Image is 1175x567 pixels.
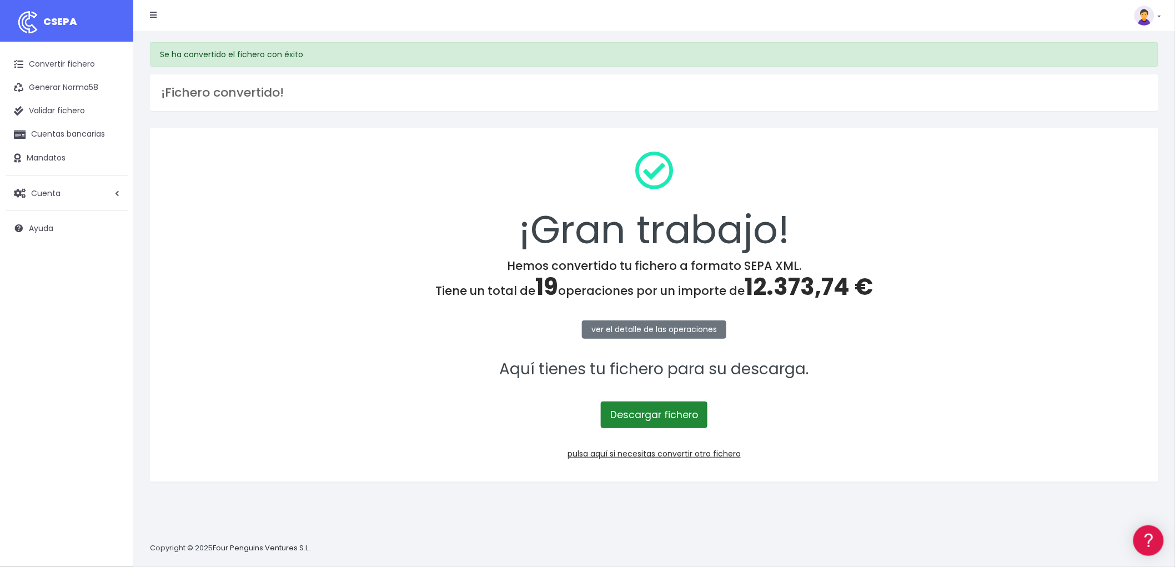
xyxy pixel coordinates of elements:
div: ¡Gran trabajo! [164,142,1144,259]
img: profile [1134,6,1154,26]
a: Generar Norma58 [6,76,128,99]
a: Formatos [11,141,211,158]
a: Cuenta [6,182,128,205]
a: Ayuda [6,217,128,240]
div: Se ha convertido el fichero con éxito [150,42,1158,67]
a: pulsa aquí si necesitas convertir otro fichero [568,448,741,459]
span: Cuenta [31,187,61,198]
a: General [11,238,211,255]
span: CSEPA [43,14,77,28]
span: 12.373,74 € [745,270,873,303]
a: Videotutoriales [11,175,211,192]
div: Programadores [11,267,211,277]
span: 19 [535,270,558,303]
a: Mandatos [6,147,128,170]
div: Información general [11,77,211,88]
div: Facturación [11,220,211,231]
a: Cuentas bancarias [6,123,128,146]
span: Ayuda [29,223,53,234]
a: POWERED BY ENCHANT [153,320,214,330]
img: logo [14,8,42,36]
a: ver el detalle de las operaciones [582,320,726,339]
a: Validar fichero [6,99,128,123]
h3: ¡Fichero convertido! [161,86,1147,100]
a: Four Penguins Ventures S.L. [213,543,310,553]
a: Información general [11,94,211,112]
a: Convertir fichero [6,53,128,76]
div: Convertir ficheros [11,123,211,133]
p: Aquí tienes tu fichero para su descarga. [164,357,1144,382]
h4: Hemos convertido tu fichero a formato SEPA XML. Tiene un total de operaciones por un importe de [164,259,1144,301]
a: Descargar fichero [601,402,707,428]
a: Perfiles de empresas [11,192,211,209]
a: API [11,284,211,301]
button: Contáctanos [11,297,211,317]
a: Problemas habituales [11,158,211,175]
p: Copyright © 2025 . [150,543,312,554]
